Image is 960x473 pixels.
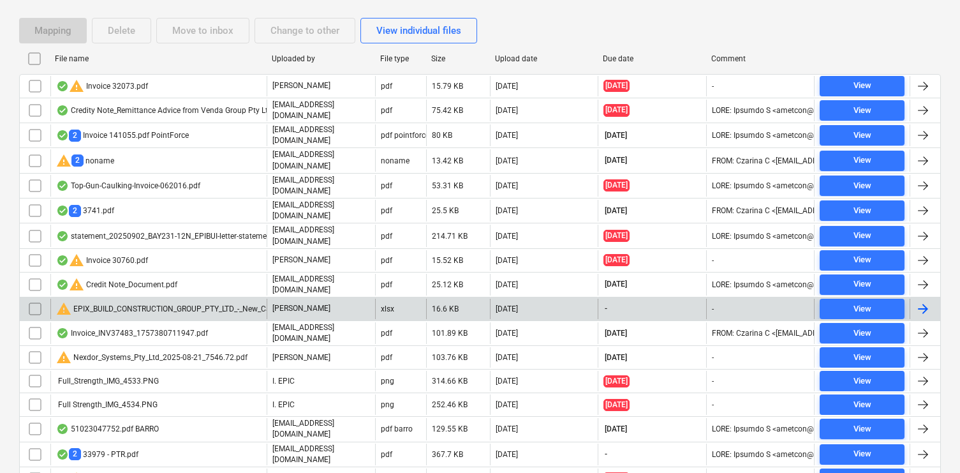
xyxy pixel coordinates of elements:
button: View [820,250,905,271]
div: Credity Note_Remittance Advice from Venda Group Pty Ltd [DATE].pdf [56,105,310,116]
div: 53.31 KB [432,181,463,190]
div: pdf pointforce [381,131,429,140]
p: [PERSON_NAME] [272,80,330,91]
div: pdf [381,353,392,362]
span: warning [69,253,84,268]
p: [PERSON_NAME] [272,303,330,314]
div: xlsx [381,304,394,313]
div: File type [380,54,421,63]
p: [EMAIL_ADDRESS][DOMAIN_NAME] [272,274,370,296]
span: [DATE] [603,328,628,339]
div: View [853,350,871,365]
div: statement_20250902_BAY231-12N_EPIBUI-letter-statement_as_at_2025-09-02_1756791560.pdf [56,231,399,241]
div: OCR finished [56,328,69,338]
div: [DATE] [496,156,518,165]
div: View [853,447,871,462]
button: View [820,125,905,146]
div: 103.76 KB [432,353,468,362]
p: [EMAIL_ADDRESS][DOMAIN_NAME] [272,175,370,197]
button: View [820,200,905,221]
span: warning [69,79,84,94]
button: View [820,176,905,196]
div: 314.66 KB [432,377,468,386]
button: View [820,419,905,439]
div: View [853,79,871,93]
p: [EMAIL_ADDRESS][DOMAIN_NAME] [272,418,370,440]
div: OCR finished [56,424,69,434]
div: [DATE] [496,450,518,459]
p: [EMAIL_ADDRESS][DOMAIN_NAME] [272,200,370,221]
button: View [820,274,905,295]
div: Invoice 141055.pdf PointForce [56,130,189,142]
button: View [820,394,905,415]
span: [DATE] [603,206,628,216]
div: [DATE] [496,353,518,362]
div: [DATE] [496,131,518,140]
span: warning [69,277,84,292]
span: [DATE] [603,80,630,92]
button: View [820,444,905,465]
div: View [853,326,871,341]
div: pdf [381,280,392,289]
span: - [603,449,609,460]
div: - [712,304,714,313]
span: warning [56,350,71,365]
div: Due date [603,54,701,63]
div: [DATE] [496,106,518,115]
button: View [820,151,905,171]
div: OCR finished [56,280,69,290]
div: Top-Gun-Caulking-Invoice-062016.pdf [56,181,200,191]
div: pdf [381,181,392,190]
span: [DATE] [603,104,630,116]
div: View [853,302,871,317]
p: [EMAIL_ADDRESS][DOMAIN_NAME] [272,322,370,344]
p: [EMAIL_ADDRESS][DOMAIN_NAME] [272,124,370,146]
div: 80 KB [432,131,452,140]
div: 101.89 KB [432,329,468,338]
div: View [853,229,871,243]
div: Invoice 30760.pdf [56,253,148,268]
div: pdf [381,82,392,91]
span: [DATE] [603,179,630,191]
div: - [712,377,714,386]
div: [DATE] [496,256,518,265]
div: View [853,153,871,168]
div: OCR finished [56,206,69,216]
div: View [853,277,871,292]
button: View [820,347,905,368]
span: [DATE] [603,352,628,363]
div: View [853,204,871,218]
div: Credit Note_Document.pdf [56,277,177,292]
div: Comment [711,54,809,63]
div: [DATE] [496,181,518,190]
div: pdf [381,232,392,241]
div: View [853,374,871,389]
div: OCR finished [56,449,69,460]
div: 214.71 KB [432,232,468,241]
div: [DATE] [496,232,518,241]
div: pdf [381,329,392,338]
div: pdf [381,206,392,215]
div: 16.6 KB [432,304,459,313]
div: png [381,377,394,386]
div: 15.52 KB [432,256,463,265]
button: View [820,299,905,319]
div: 25.5 KB [432,206,459,215]
div: OCR finished [56,231,69,241]
button: View [820,76,905,96]
p: [EMAIL_ADDRESS][DOMAIN_NAME] [272,225,370,246]
span: [DATE] [603,230,630,242]
span: [DATE] [603,254,630,266]
span: 2 [71,154,84,167]
p: [EMAIL_ADDRESS][DOMAIN_NAME] [272,100,370,121]
div: OCR finished [56,130,69,140]
div: [DATE] [496,280,518,289]
div: View individual files [376,22,461,39]
div: 129.55 KB [432,424,468,433]
div: 33979 - PTR.pdf [56,448,138,460]
p: I. EPIC [272,400,295,410]
div: [DATE] [496,424,518,433]
span: [DATE] [603,279,628,290]
div: View [853,422,871,437]
div: [DATE] [496,377,518,386]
